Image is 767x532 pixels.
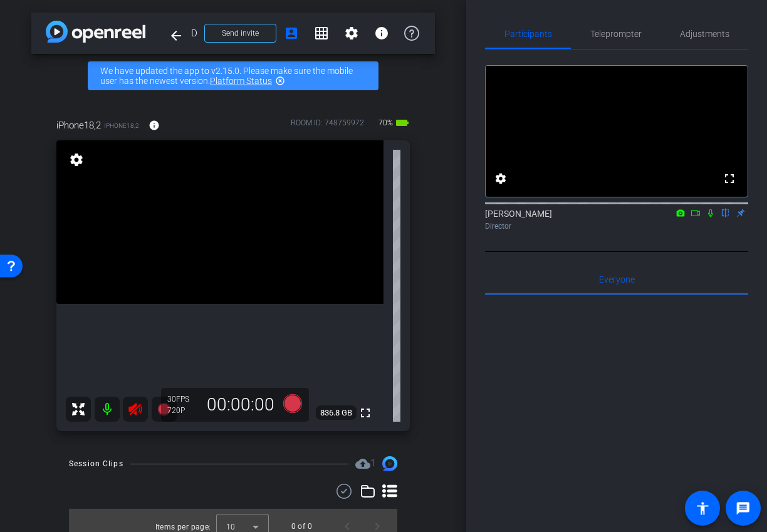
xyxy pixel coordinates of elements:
mat-icon: settings [68,152,85,167]
span: iPhone18,2 [56,118,101,132]
mat-icon: fullscreen [722,171,737,186]
img: app-logo [46,21,145,43]
mat-icon: settings [493,171,508,186]
span: Send invite [222,28,259,38]
mat-icon: settings [344,26,359,41]
span: 836.8 GB [316,405,357,420]
mat-icon: cloud_upload [355,456,370,471]
div: 00:00:00 [199,394,283,415]
div: [PERSON_NAME] [485,207,748,232]
mat-icon: grid_on [314,26,329,41]
span: iPhone18,2 [104,121,139,130]
span: Dropbox x Nashville PBS - [EMAIL_ADDRESS][DOMAIN_NAME] [191,21,197,46]
div: We have updated the app to v2.15.0. Please make sure the mobile user has the newest version. [88,61,378,90]
div: 720P [167,405,199,415]
button: Send invite [204,24,276,43]
mat-icon: battery_std [395,115,410,130]
span: Participants [504,29,552,38]
span: 70% [377,113,395,133]
div: Session Clips [69,457,123,470]
span: Teleprompter [590,29,642,38]
mat-icon: fullscreen [358,405,373,420]
span: FPS [176,395,189,404]
mat-icon: account_box [284,26,299,41]
img: Session clips [382,456,397,471]
mat-icon: info [149,120,160,131]
div: 30 [167,394,199,404]
span: Destinations for your clips [355,456,375,471]
mat-icon: arrow_back [169,28,184,43]
div: Director [485,221,748,232]
mat-icon: message [736,501,751,516]
span: 1 [370,457,375,469]
span: Adjustments [680,29,729,38]
div: ROOM ID: 748759972 [291,117,364,135]
a: Platform Status [210,76,272,86]
span: Everyone [599,275,635,284]
mat-icon: info [374,26,389,41]
mat-icon: highlight_off [275,76,285,86]
mat-icon: flip [718,207,733,218]
mat-icon: accessibility [695,501,710,516]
